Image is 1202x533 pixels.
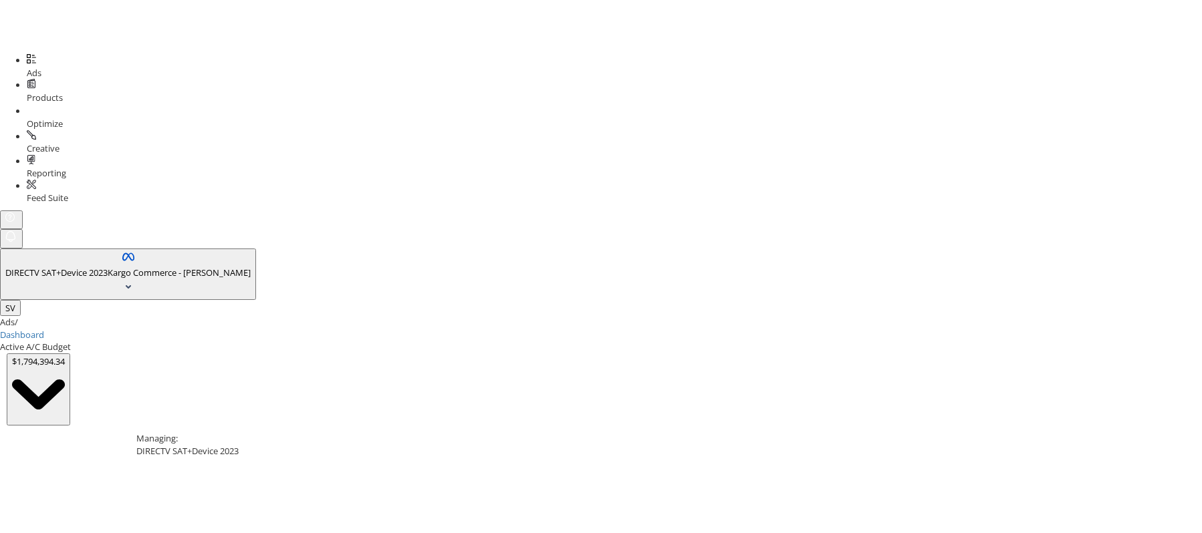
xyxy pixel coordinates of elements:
[27,142,59,154] span: Creative
[27,118,63,130] span: Optimize
[136,445,1193,458] div: DIRECTV SAT+Device 2023
[5,302,15,314] span: SV
[108,266,251,279] span: Kargo Commerce - [PERSON_NAME]
[27,67,41,79] span: Ads
[136,432,1193,445] div: Managing:
[7,353,70,425] button: $1,794,394.34
[27,92,63,104] span: Products
[27,192,68,204] span: Feed Suite
[27,167,66,179] span: Reporting
[12,355,65,368] div: $1,794,394.34
[5,266,108,279] span: DIRECTV SAT+Device 2023
[15,316,18,328] span: /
